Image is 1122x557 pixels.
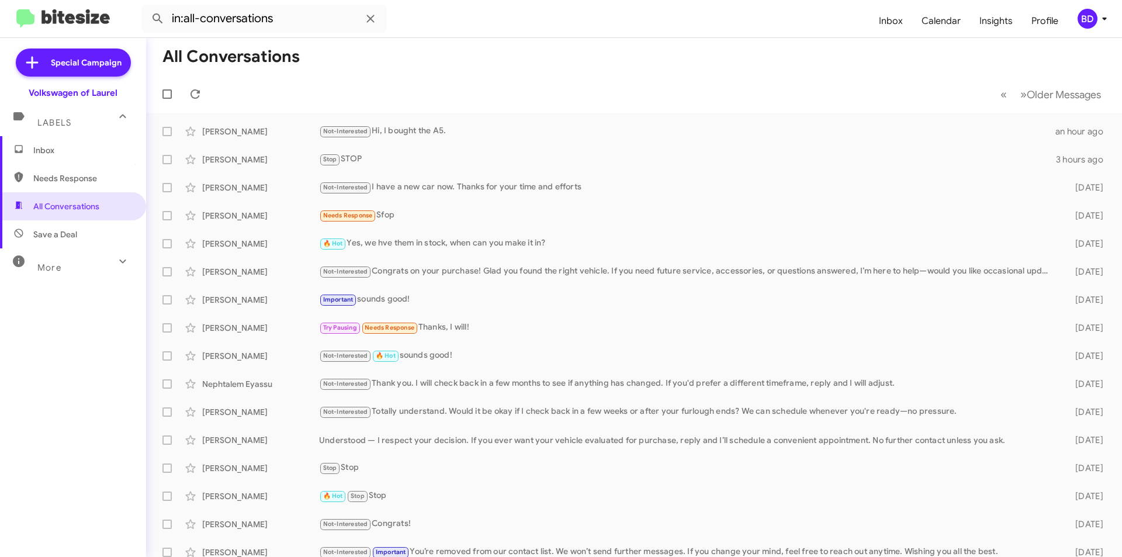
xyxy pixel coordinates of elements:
span: Not-Interested [323,352,368,359]
div: an hour ago [1055,126,1113,137]
div: [PERSON_NAME] [202,126,319,137]
div: [DATE] [1057,378,1113,390]
span: Important [323,296,354,303]
span: Try Pausing [323,324,357,331]
span: 🔥 Hot [323,492,343,500]
div: BD [1078,9,1097,29]
div: Stop [319,461,1057,475]
div: Nephtalem Eyassu [202,378,319,390]
div: Yes, we hve them in stock, when can you make it in? [319,237,1057,250]
div: [PERSON_NAME] [202,294,319,306]
span: More [37,262,61,273]
div: Congrats on your purchase! Glad you found the right vehicle. If you need future service, accessor... [319,265,1057,278]
h1: All Conversations [162,47,300,66]
span: Needs Response [365,324,414,331]
div: [DATE] [1057,518,1113,530]
div: Congrats! [319,517,1057,531]
div: [PERSON_NAME] [202,490,319,502]
div: [DATE] [1057,294,1113,306]
div: STOP [319,153,1056,166]
span: Stop [323,464,337,472]
div: [PERSON_NAME] [202,210,319,222]
span: Labels [37,117,71,128]
a: Profile [1022,4,1068,38]
span: All Conversations [33,200,99,212]
div: [DATE] [1057,462,1113,474]
div: [PERSON_NAME] [202,238,319,250]
div: sounds good! [319,293,1057,306]
div: [DATE] [1057,210,1113,222]
span: 🔥 Hot [376,352,396,359]
div: I have a new car now. Thanks for your time and efforts [319,181,1057,194]
span: Not-Interested [323,408,368,416]
div: [DATE] [1057,322,1113,334]
div: [PERSON_NAME] [202,434,319,446]
div: [DATE] [1057,238,1113,250]
div: [PERSON_NAME] [202,266,319,278]
span: Not-Interested [323,127,368,135]
span: Not-Interested [323,548,368,556]
div: [PERSON_NAME] [202,406,319,418]
div: Understood — I respect your decision. If you ever want your vehicle evaluated for purchase, reply... [319,434,1057,446]
div: [PERSON_NAME] [202,182,319,193]
div: [PERSON_NAME] [202,322,319,334]
span: Not-Interested [323,184,368,191]
span: Not-Interested [323,520,368,528]
span: Needs Response [33,172,133,184]
div: [PERSON_NAME] [202,154,319,165]
button: Next [1013,82,1108,106]
div: Thanks, I will! [319,321,1057,334]
span: « [1000,87,1007,102]
div: [DATE] [1057,434,1113,446]
div: Thank you. I will check back in a few months to see if anything has changed. If you'd prefer a di... [319,377,1057,390]
nav: Page navigation example [994,82,1108,106]
span: Special Campaign [51,57,122,68]
div: Stop [319,489,1057,503]
div: [PERSON_NAME] [202,350,319,362]
a: Insights [970,4,1022,38]
span: Not-Interested [323,380,368,388]
a: Inbox [870,4,912,38]
span: 🔥 Hot [323,240,343,247]
span: Save a Deal [33,229,77,240]
div: Volkswagen of Laurel [29,87,117,99]
div: [DATE] [1057,350,1113,362]
div: Totally understand. Would it be okay if I check back in a few weeks or after your furlough ends? ... [319,405,1057,418]
div: Sfop [319,209,1057,222]
span: » [1020,87,1027,102]
div: [PERSON_NAME] [202,518,319,530]
div: [DATE] [1057,266,1113,278]
a: Calendar [912,4,970,38]
div: sounds good! [319,349,1057,362]
div: [DATE] [1057,406,1113,418]
span: Inbox [33,144,133,156]
span: Stop [351,492,365,500]
div: Hi, I bought the A5. [319,124,1055,138]
div: [PERSON_NAME] [202,462,319,474]
button: BD [1068,9,1109,29]
span: Stop [323,155,337,163]
span: Older Messages [1027,88,1101,101]
button: Previous [993,82,1014,106]
span: Needs Response [323,212,373,219]
div: 3 hours ago [1056,154,1113,165]
span: Not-Interested [323,268,368,275]
span: Important [376,548,406,556]
div: [DATE] [1057,182,1113,193]
div: [DATE] [1057,490,1113,502]
a: Special Campaign [16,49,131,77]
input: Search [141,5,387,33]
